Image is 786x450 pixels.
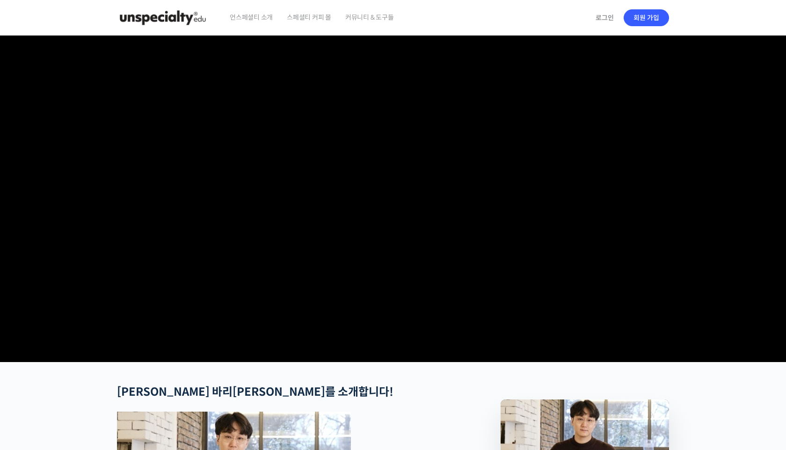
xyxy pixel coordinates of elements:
strong: [PERSON_NAME] 바리[PERSON_NAME]를 소개합니다! [117,385,393,399]
a: 로그인 [590,7,619,29]
a: 회원 가입 [624,9,669,26]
